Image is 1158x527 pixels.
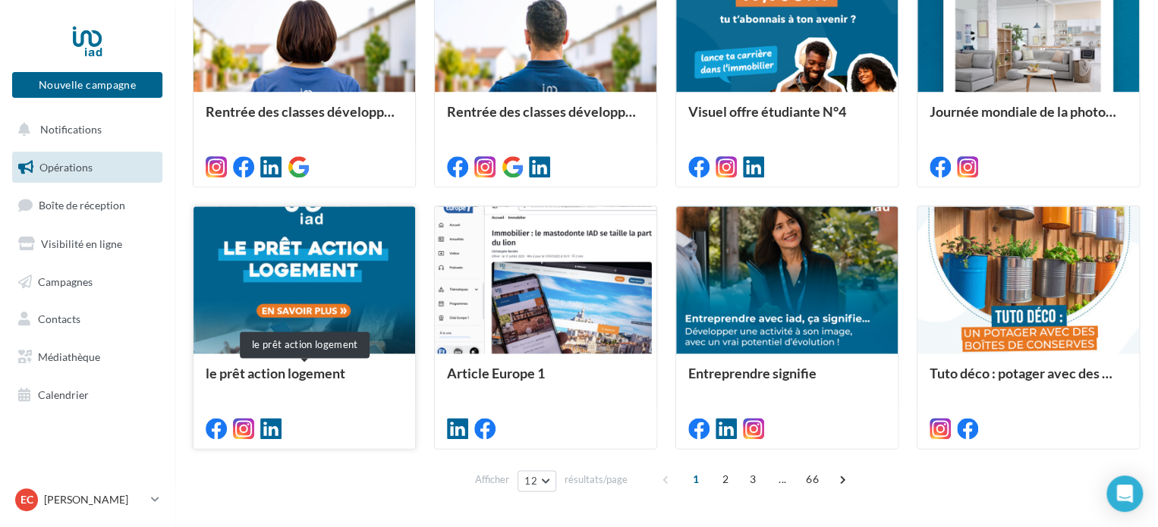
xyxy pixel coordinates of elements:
span: Contacts [38,312,80,325]
div: Entreprendre signifie [688,365,886,396]
span: Boîte de réception [39,199,125,212]
a: Boîte de réception [9,189,165,221]
a: EC [PERSON_NAME] [12,485,162,514]
span: Visibilité en ligne [41,237,122,250]
span: 12 [524,475,537,487]
a: Contacts [9,303,165,335]
div: Rentrée des classes développement (conseiller) [447,104,644,134]
span: Calendrier [38,388,89,401]
div: Visuel offre étudiante N°4 [688,104,886,134]
button: Nouvelle campagne [12,72,162,98]
span: 2 [713,467,738,491]
a: Opérations [9,152,165,184]
div: Open Intercom Messenger [1106,475,1143,512]
button: 12 [518,470,556,491]
p: [PERSON_NAME] [44,492,145,507]
span: 1 [684,467,708,491]
span: Afficher [475,472,509,487]
div: le prêt action logement [206,365,403,396]
span: Médiathèque [38,350,100,363]
div: Article Europe 1 [447,365,644,396]
span: EC [20,492,33,507]
div: Journée mondiale de la photographie [930,104,1127,134]
div: Rentrée des classes développement (conseillère) [206,104,403,134]
span: Opérations [39,161,93,174]
span: ... [770,467,795,491]
div: Tuto déco : potager avec des boites de conserves [930,365,1127,396]
a: Visibilité en ligne [9,228,165,260]
span: Campagnes [38,274,93,287]
span: 3 [741,467,765,491]
button: Notifications [9,114,159,146]
span: 66 [800,467,825,491]
a: Calendrier [9,379,165,411]
span: Notifications [40,123,102,136]
a: Médiathèque [9,341,165,373]
span: résultats/page [565,472,628,487]
a: Campagnes [9,266,165,298]
div: le prêt action logement [240,331,370,358]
